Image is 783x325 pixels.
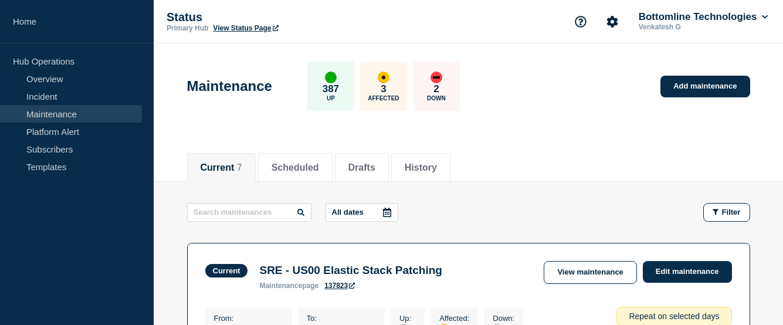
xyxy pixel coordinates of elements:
button: Drafts [348,162,375,173]
div: down [431,72,442,83]
h3: SRE - US00 Elastic Stack Patching [259,264,442,277]
p: From : [214,314,283,323]
p: page [259,282,318,290]
p: Down [427,95,446,101]
button: Filter [703,203,750,222]
p: Affected : [439,314,469,323]
span: maintenance [259,282,302,290]
button: Bottomline Technologies [636,11,770,23]
a: Edit maintenance [643,261,732,283]
p: To : [307,314,376,323]
div: Current [213,266,240,275]
a: 137823 [324,282,355,290]
button: Current 7 [201,162,242,173]
button: Account settings [600,9,625,34]
p: All dates [332,208,364,216]
a: View maintenance [544,261,636,284]
p: 2 [433,83,439,95]
a: Add maintenance [660,76,750,97]
p: Primary Hub [167,24,208,32]
input: Search maintenances [187,203,311,222]
p: Affected [368,95,399,101]
span: 7 [237,162,242,172]
p: Status [167,11,401,24]
button: Scheduled [272,162,319,173]
button: Support [568,9,593,34]
p: Up : [399,314,416,323]
div: up [325,72,337,83]
a: View Status Page [213,24,278,32]
p: Down : [493,314,514,323]
p: 3 [381,83,386,95]
p: 387 [323,83,339,95]
div: affected [378,72,389,83]
button: All dates [326,203,398,222]
h1: Maintenance [187,78,272,94]
span: Filter [722,208,741,216]
p: Up [327,95,335,101]
p: Venkatesh G [636,23,758,31]
button: History [405,162,437,173]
